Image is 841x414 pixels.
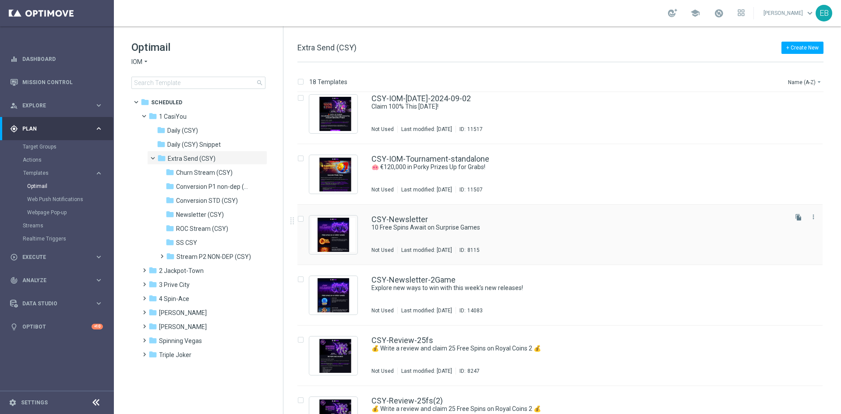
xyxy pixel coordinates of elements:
[22,301,95,306] span: Data Studio
[10,300,103,307] button: Data Studio keyboard_arrow_right
[10,300,95,308] div: Data Studio
[176,239,197,247] span: SS CSY
[10,323,103,330] div: lightbulb Optibot +10
[95,101,103,110] i: keyboard_arrow_right
[297,43,357,52] span: Extra Send (CSY)
[23,170,86,176] span: Templates
[159,309,207,317] span: Reel Roger
[23,232,113,245] div: Realtime Triggers
[816,5,832,21] div: EB
[456,307,483,314] div: ID:
[10,56,103,63] button: equalizer Dashboard
[371,344,786,353] div: 💰 Write a review and claim 25 Free Spins on Royal Coins 2 💰
[10,253,18,261] i: play_circle_outline
[289,326,839,386] div: Press SPACE to select this row.
[148,308,157,317] i: folder
[148,322,157,331] i: folder
[157,126,166,134] i: folder
[157,140,166,149] i: folder
[371,126,394,133] div: Not Used
[148,294,157,303] i: folder
[456,368,480,375] div: ID:
[176,183,252,191] span: Conversion P1 non-dep (CSY)
[22,71,103,94] a: Mission Control
[95,253,103,261] i: keyboard_arrow_right
[398,126,456,133] div: Last modified: [DATE]
[23,156,91,163] a: Actions
[22,103,95,108] span: Explore
[809,212,818,222] button: more_vert
[311,278,355,312] img: 14083.jpeg
[311,339,355,373] img: 8247.jpeg
[10,102,103,109] button: person_search Explore keyboard_arrow_right
[166,182,174,191] i: folder
[289,84,839,144] div: Press SPACE to select this row.
[10,276,18,284] i: track_changes
[467,247,480,254] div: 8115
[10,71,103,94] div: Mission Control
[371,163,766,171] a: 🐽 €120,000 in Porky Prizes Up for Grabs!
[148,280,157,289] i: folder
[371,103,786,111] div: Claim 100% This Labour Day!
[10,102,18,110] i: person_search
[371,284,766,292] a: Explore new ways to win with this week’s new releases!
[176,169,233,177] span: Churn Stream (CSY)
[27,183,91,190] a: Optimail
[398,247,456,254] div: Last modified: [DATE]
[22,315,92,338] a: Optibot
[371,276,456,284] a: CSY-Newsletter-2Game
[10,47,103,71] div: Dashboard
[168,155,216,163] span: Extra Send (CSY)
[816,78,823,85] i: arrow_drop_down
[10,125,103,132] button: gps_fixed Plan keyboard_arrow_right
[10,253,95,261] div: Execute
[148,112,157,120] i: folder
[131,58,149,66] button: IOM arrow_drop_down
[27,196,91,203] a: Web Push Notifications
[166,196,174,205] i: folder
[371,223,786,232] div: 10 Free Spins Await on Surprise Games
[371,247,394,254] div: Not Used
[167,141,221,149] span: Daily (CSY) Snippet
[10,125,95,133] div: Plan
[159,281,190,289] span: 3 Prive City
[371,336,433,344] a: CSY-Review-25fs
[27,193,113,206] div: Web Push Notifications
[371,223,766,232] a: 10 Free Spins Await on Surprise Games
[23,143,91,150] a: Target Groups
[371,103,766,111] a: Claim 100% This [DATE]!
[176,197,238,205] span: Conversion STD (CSY)
[151,99,182,106] span: Scheduled
[159,323,207,331] span: Robby Riches
[166,168,174,177] i: folder
[141,98,149,106] i: folder
[398,368,456,375] div: Last modified: [DATE]
[95,299,103,308] i: keyboard_arrow_right
[166,252,175,261] i: folder
[10,277,103,284] button: track_changes Analyze keyboard_arrow_right
[371,95,471,103] a: CSY-IOM-[DATE]-2024-09-02
[805,8,815,18] span: keyboard_arrow_down
[456,186,483,193] div: ID:
[10,125,18,133] i: gps_fixed
[311,218,355,252] img: 8115.jpeg
[371,155,489,163] a: CSY-IOM-Tournament-standalone
[167,127,198,134] span: Daily (CSY)
[371,307,394,314] div: Not Used
[22,47,103,71] a: Dashboard
[371,405,786,413] div: 💰 Write a review and claim 25 Free Spins on Royal Coins 2 💰
[148,266,157,275] i: folder
[159,267,204,275] span: 2 Jackpot-Town
[371,344,766,353] a: 💰 Write a review and claim 25 Free Spins on Royal Coins 2 💰
[148,350,157,359] i: folder
[23,170,103,177] button: Templates keyboard_arrow_right
[311,157,355,191] img: 11507.jpeg
[22,255,95,260] span: Execute
[371,216,428,223] a: CSY-Newsletter
[690,8,700,18] span: school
